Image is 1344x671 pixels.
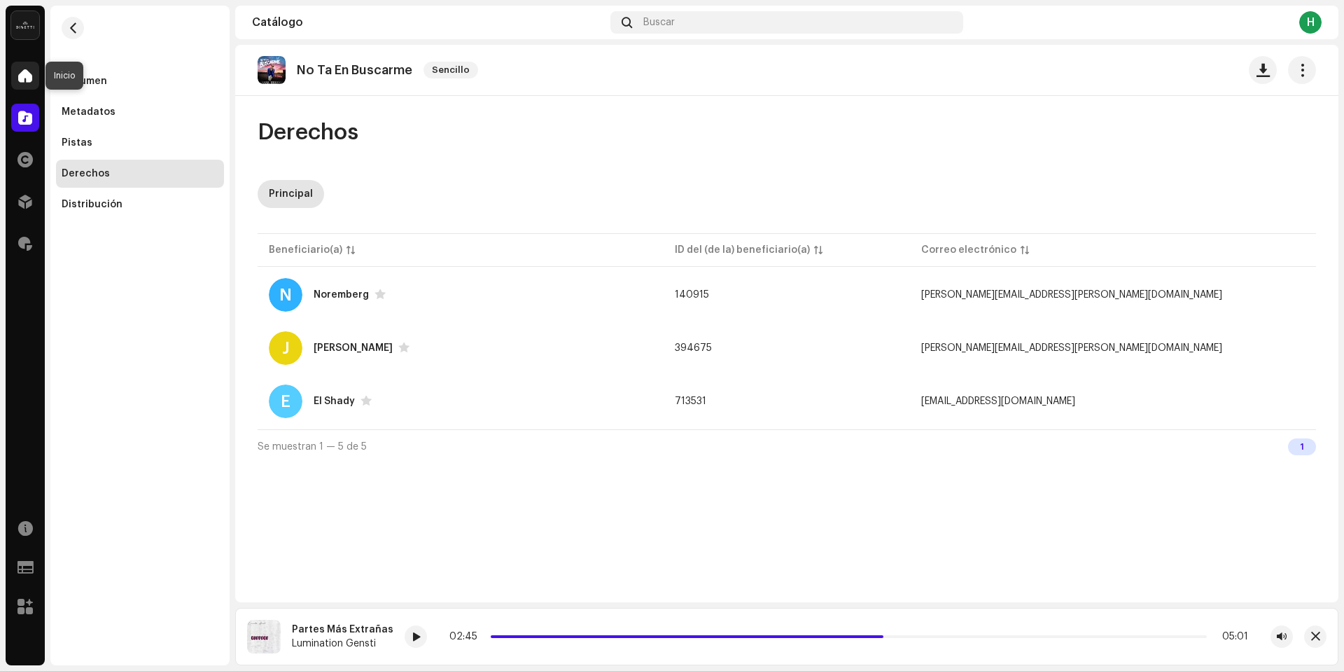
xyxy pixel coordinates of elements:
span: Se muestran 1 — 5 de 5 [258,442,367,452]
span: noremberg@disetti.com [921,290,1222,300]
div: H [1299,11,1322,34]
div: Principal [269,180,313,208]
re-m-nav-item: Resumen [56,67,224,95]
re-m-nav-item: Derechos [56,160,224,188]
re-m-nav-item: Distribución [56,191,224,219]
span: Sencillo [423,62,478,78]
div: 02:45 [449,631,485,642]
span: 140915 [675,290,709,300]
img: 73ad7730-c136-479f-a815-dc540788da12 [258,56,286,84]
div: Lumination Gensti [292,638,393,649]
div: Pistas [62,137,92,148]
span: shaddyvillafaro@gmail.com [921,396,1075,406]
span: julian@disetti.com [921,343,1222,353]
div: Julian Bastidas [314,343,393,353]
div: Noremberg [314,290,369,300]
re-m-nav-item: Metadatos [56,98,224,126]
span: 713531 [675,396,706,406]
div: Correo electrónico [921,243,1016,257]
span: Buscar [643,17,675,28]
div: Beneficiario(a) [269,243,342,257]
re-m-nav-item: Pistas [56,129,224,157]
div: El Shady [314,396,355,406]
img: 27d53998-3d83-4cfb-a54e-c7d07779a860 [247,620,281,653]
div: Metadatos [62,106,115,118]
div: Derechos [62,168,110,179]
div: Partes Más Extrañas [292,624,393,635]
img: 02a7c2d3-3c89-4098-b12f-2ff2945c95ee [11,11,39,39]
div: E [269,385,302,418]
div: ID del (de la) beneficiario(a) [675,243,810,257]
span: 394675 [675,343,712,353]
div: 05:01 [1212,631,1248,642]
p: No Ta En Buscarme [297,63,412,78]
div: Catálogo [252,17,605,28]
div: Distribución [62,199,122,210]
div: N [269,278,302,312]
div: 1 [1288,438,1316,455]
div: J [269,331,302,365]
span: Derechos [258,118,358,146]
div: Resumen [62,76,107,87]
